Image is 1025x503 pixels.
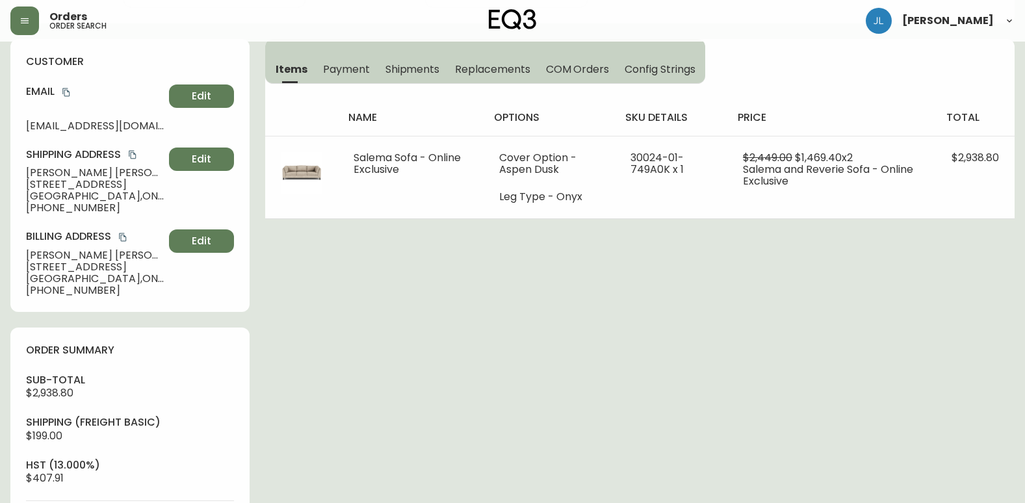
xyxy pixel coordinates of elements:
span: Items [276,62,307,76]
h4: customer [26,55,234,69]
span: Edit [192,89,211,103]
h4: Billing Address [26,229,164,244]
span: [PHONE_NUMBER] [26,285,164,296]
span: [PERSON_NAME] [PERSON_NAME] [26,250,164,261]
button: copy [116,231,129,244]
span: [PERSON_NAME] [PERSON_NAME] [26,167,164,179]
span: [PERSON_NAME] [902,16,994,26]
span: [GEOGRAPHIC_DATA] , ON , K1Z 6G8 , CA [26,273,164,285]
span: Replacements [455,62,530,76]
button: copy [126,148,139,161]
span: $2,938.80 [952,150,999,165]
h4: Email [26,84,164,99]
span: 30024-01-749A0K x 1 [630,150,684,177]
h4: name [348,110,473,125]
span: Salema Sofa - Online Exclusive [354,150,461,177]
span: Orders [49,12,87,22]
li: Cover Option - Aspen Dusk [499,152,599,175]
span: $2,938.80 [26,385,73,400]
span: [EMAIL_ADDRESS][DOMAIN_NAME] [26,120,164,132]
span: $1,469.40 x 2 [795,150,853,165]
button: copy [60,86,73,99]
img: 1c9c23e2a847dab86f8017579b61559c [866,8,892,34]
span: [STREET_ADDRESS] [26,261,164,273]
button: Edit [169,84,234,108]
h4: options [494,110,604,125]
h4: price [738,110,926,125]
span: Config Strings [625,62,695,76]
span: [GEOGRAPHIC_DATA] , ON , K2J 6P7 , CA [26,190,164,202]
h4: Shipping ( Freight Basic ) [26,415,234,430]
span: [PHONE_NUMBER] [26,202,164,214]
h4: total [946,110,1004,125]
button: Edit [169,229,234,253]
span: $199.00 [26,428,62,443]
button: Edit [169,148,234,171]
img: a1606a21-71c1-44f0-a4c0-9da45b730c1fOptional[salema-sofa-aspen-dusk].jpg [281,152,322,194]
span: Edit [192,152,211,166]
span: Shipments [385,62,440,76]
span: COM Orders [546,62,610,76]
span: Salema and Reverie Sofa - Online Exclusive [743,162,913,188]
h5: order search [49,22,107,30]
h4: Shipping Address [26,148,164,162]
h4: order summary [26,343,234,357]
span: $407.91 [26,471,64,485]
span: [STREET_ADDRESS] [26,179,164,190]
h4: sub-total [26,373,234,387]
span: Payment [323,62,370,76]
h4: sku details [625,110,717,125]
span: $2,449.00 [743,150,792,165]
span: Edit [192,234,211,248]
img: logo [489,9,537,30]
h4: hst (13.000%) [26,458,234,472]
li: Leg Type - Onyx [499,191,599,203]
